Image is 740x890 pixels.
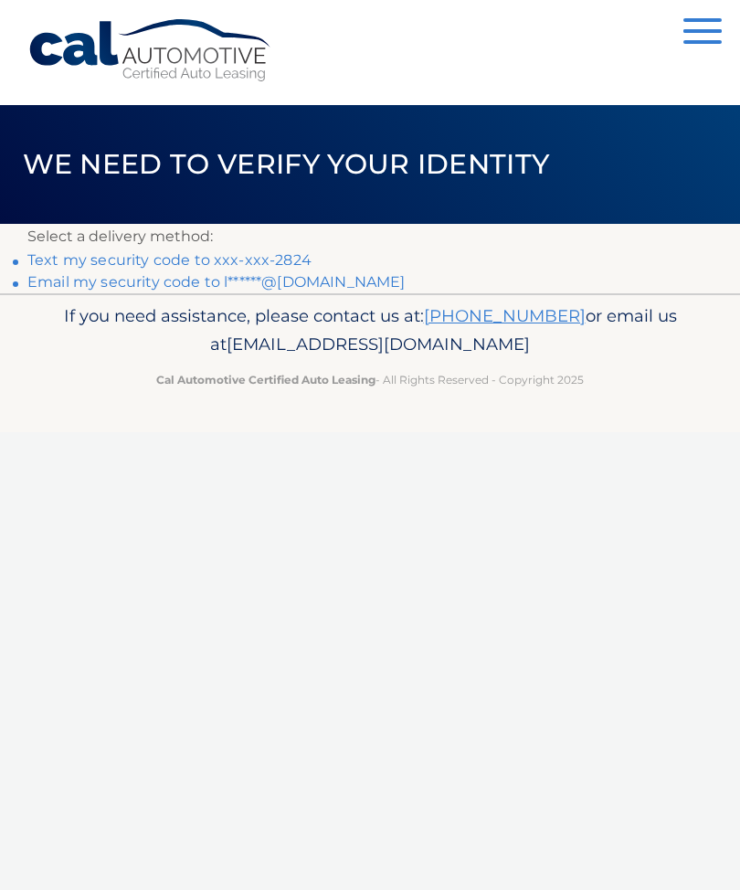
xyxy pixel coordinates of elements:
a: Text my security code to xxx-xxx-2824 [27,251,312,269]
p: If you need assistance, please contact us at: or email us at [27,302,713,360]
p: - All Rights Reserved - Copyright 2025 [27,370,713,389]
a: Cal Automotive [27,18,274,83]
strong: Cal Automotive Certified Auto Leasing [156,373,375,387]
a: [PHONE_NUMBER] [424,305,586,326]
span: [EMAIL_ADDRESS][DOMAIN_NAME] [227,334,530,355]
p: Select a delivery method: [27,224,713,249]
button: Menu [683,18,722,48]
span: We need to verify your identity [23,147,550,181]
a: Email my security code to l******@[DOMAIN_NAME] [27,273,406,291]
